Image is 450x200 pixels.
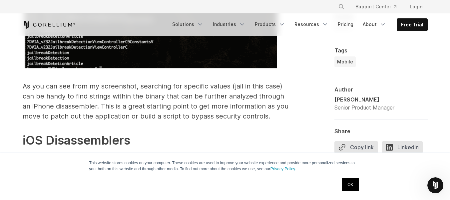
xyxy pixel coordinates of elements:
[168,18,208,30] a: Solutions
[270,167,296,171] a: Privacy Policy.
[209,18,249,30] a: Industries
[290,18,332,30] a: Resources
[334,18,357,30] a: Pricing
[335,1,347,13] button: Search
[334,47,428,54] div: Tags
[23,133,130,148] span: iOS Disassemblers
[251,18,289,30] a: Products
[23,21,76,29] a: Corellium Home
[330,1,428,13] div: Navigation Menu
[334,56,356,67] a: Mobile
[334,95,394,104] div: [PERSON_NAME]
[427,177,443,193] iframe: Intercom live chat
[334,86,428,93] div: Author
[397,19,427,31] a: Free Trial
[337,58,353,65] span: Mobile
[382,141,427,156] a: LinkedIn
[334,104,394,112] div: Senior Product Manager
[342,178,359,191] a: OK
[404,1,428,13] a: Login
[382,141,423,153] span: LinkedIn
[89,160,361,172] p: This website stores cookies on your computer. These cookies are used to improve your website expe...
[334,141,378,153] button: Copy link
[334,128,428,135] div: Share
[168,18,428,31] div: Navigation Menu
[359,18,390,30] a: About
[350,1,402,13] a: Support Center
